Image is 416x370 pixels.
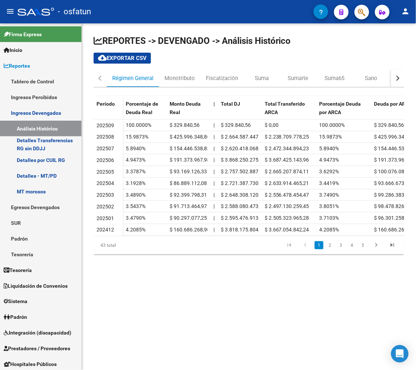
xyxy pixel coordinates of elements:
span: Porcentaje de Deuda Real [126,101,158,115]
span: | [213,215,215,221]
span: 202501 [97,215,114,221]
span: $ 160.686.268,90 [374,227,415,233]
span: 3.3787% [126,169,145,174]
span: $ 96.301.258,53 [374,215,412,221]
div: Régimen General [112,74,154,82]
span: $ 93.666.673,05 [374,180,412,186]
span: $ 2.664.587.447,04 [221,134,265,140]
span: | [213,146,215,151]
span: Total DJ [221,101,240,107]
button: Exportar CSV [94,53,151,64]
span: $ 191.373.967,98 [170,157,210,163]
span: 5.8940% [126,146,145,151]
span: Monto Deuda Real [170,101,201,115]
span: $ 86.889.112,08 [170,180,207,186]
datatable-header-cell: Total DJ [218,96,262,127]
span: 4.9473% [319,157,339,163]
a: go to next page [370,241,383,249]
span: | [213,122,215,128]
span: $ 0,00 [265,122,279,128]
div: Suma65 [325,74,345,82]
span: 202509 [97,122,114,128]
span: Firma Express [4,30,42,38]
li: page 4 [347,239,358,252]
span: $ 2.665.207.874,11 [265,169,309,174]
span: $ 329.840,56 [221,122,251,128]
span: | [213,227,215,233]
span: 3.7103% [319,215,339,221]
span: 202502 [97,204,114,209]
span: Período [97,101,115,107]
span: 202503 [97,192,114,198]
div: Sano [365,74,378,82]
span: | [213,157,215,163]
span: 3.8051% [319,203,339,209]
li: page 2 [325,239,336,252]
span: Hospitales Públicos [4,360,57,369]
span: $ 3.818.175.804,12 [221,227,265,233]
span: | [213,169,215,174]
span: $ 2.721.387.730,61 [221,180,265,186]
div: Fiscalización [206,74,238,82]
span: 202505 [97,169,114,175]
span: Prestadores / Proveedores [4,345,70,353]
span: $ 2.238.709.778,25 [265,134,309,140]
span: | [213,180,215,186]
span: $ 98.478.826,28 [374,203,412,209]
span: $ 2.556.478.454,47 [265,192,309,198]
span: $ 329.840,56 [170,122,200,128]
span: $ 2.497.130.259,45 [265,203,309,209]
span: $ 329.840,56 [374,122,404,128]
span: - osfatun [58,4,91,20]
span: Tesorería [4,266,32,274]
span: 3.1928% [126,180,145,186]
div: Sumarte [288,74,309,82]
span: 3.7490% [319,192,339,198]
span: 202412 [97,227,114,233]
span: Sistema [4,298,27,306]
span: 100.0000% [126,122,151,128]
a: go to last page [386,241,400,249]
span: 3.4790% [126,215,145,221]
span: $ 2.648.308.120,59 [221,192,265,198]
div: Suma [255,74,269,82]
span: 15.9873% [319,134,342,140]
a: 3 [337,241,345,249]
mat-icon: menu [6,7,15,16]
span: 3.4419% [319,180,339,186]
span: Padrón [4,313,27,321]
span: $ 2.633.914.465,21 [265,180,309,186]
span: 4.2085% [319,227,339,233]
a: 1 [315,241,324,249]
a: 5 [359,241,367,249]
span: $ 191.373.967,98 [374,157,415,163]
span: $ 3.868.250.275,06 [221,157,265,163]
span: Integración (discapacidad) [4,329,71,337]
span: 202508 [97,134,114,140]
span: $ 90.297.077,25 [170,215,207,221]
datatable-header-cell: Período [94,96,123,127]
a: 2 [326,241,334,249]
span: 3.5437% [126,203,145,209]
span: 100.0000% [319,122,345,128]
span: Reportes [4,62,30,70]
a: go to first page [283,241,296,249]
span: $ 154.446.538,83 [170,146,210,151]
datatable-header-cell: Porcentaje de Deuda Real [123,96,167,127]
datatable-header-cell: | [211,96,218,127]
div: Monotributo [164,74,195,82]
span: 5.8940% [319,146,339,151]
span: Deuda por ARCA [374,101,412,107]
span: | [213,192,215,198]
li: page 1 [314,239,325,252]
span: $ 2.757.502.887,02 [221,169,265,174]
span: 4.9473% [126,157,145,163]
span: $ 160.686.268,90 [170,227,210,233]
span: Porcentaje Deuda por ARCA [319,101,361,115]
span: $ 93.169.126,33 [170,169,207,174]
span: $ 91.713.464,97 [170,203,207,209]
span: $ 425.996.348,86 [170,134,210,140]
span: 3.6292% [319,169,339,174]
span: $ 2.472.344.894,23 [265,146,309,151]
span: $ 2.505.323.965,28 [265,215,309,221]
